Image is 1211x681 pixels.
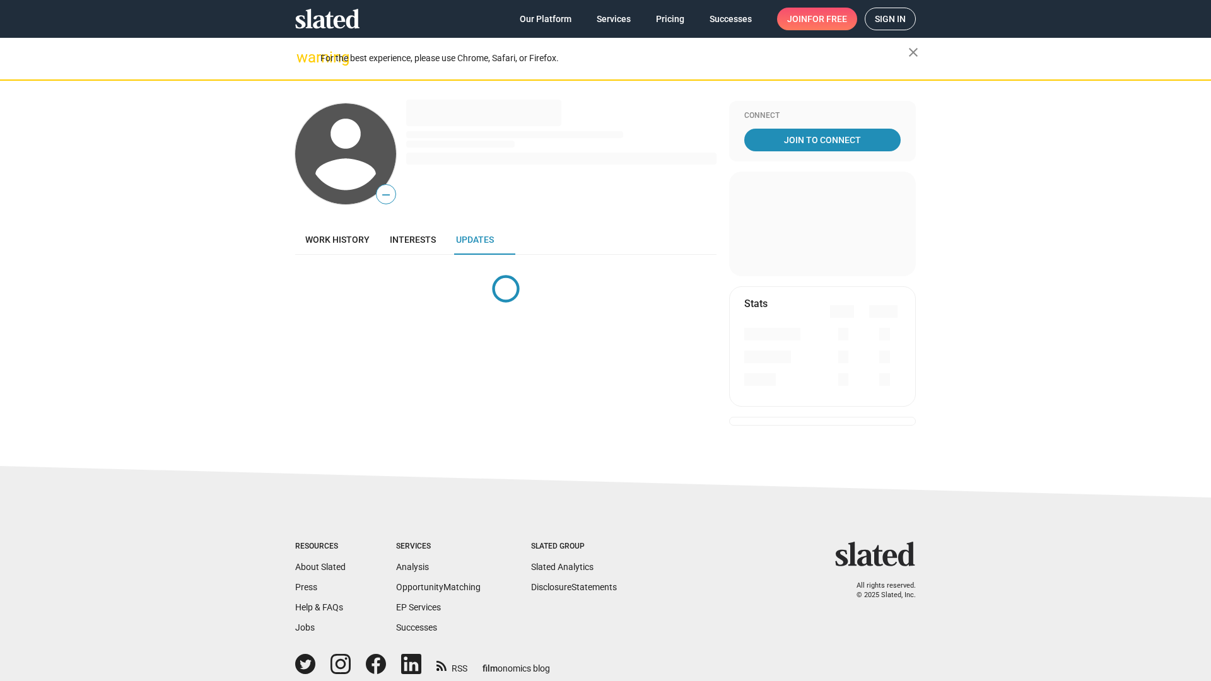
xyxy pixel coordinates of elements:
span: Pricing [656,8,684,30]
a: RSS [436,655,467,675]
mat-icon: close [906,45,921,60]
a: Updates [446,224,504,255]
span: Updates [456,235,494,245]
mat-card-title: Stats [744,297,768,310]
a: Slated Analytics [531,562,594,572]
span: film [483,663,498,673]
a: Analysis [396,562,429,572]
span: Successes [710,8,752,30]
a: filmonomics blog [483,653,550,675]
div: Resources [295,542,346,552]
a: Press [295,582,317,592]
a: Interests [380,224,446,255]
a: Pricing [646,8,694,30]
a: DisclosureStatements [531,582,617,592]
span: Join To Connect [747,129,898,151]
a: Joinfor free [777,8,857,30]
a: Our Platform [510,8,582,30]
a: Join To Connect [744,129,901,151]
span: for free [807,8,847,30]
a: Sign in [865,8,916,30]
a: EP Services [396,602,441,612]
div: Connect [744,111,901,121]
div: For the best experience, please use Chrome, Safari, or Firefox. [320,50,908,67]
a: Services [587,8,641,30]
a: About Slated [295,562,346,572]
p: All rights reserved. © 2025 Slated, Inc. [843,581,916,600]
mat-icon: warning [296,50,312,65]
span: Work history [305,235,370,245]
a: Successes [396,622,437,632]
a: Successes [699,8,762,30]
a: Help & FAQs [295,602,343,612]
a: OpportunityMatching [396,582,481,592]
a: Jobs [295,622,315,632]
span: Sign in [875,8,906,30]
span: Interests [390,235,436,245]
span: Services [597,8,631,30]
div: Services [396,542,481,552]
span: Join [787,8,847,30]
span: Our Platform [520,8,571,30]
span: — [377,187,395,203]
div: Slated Group [531,542,617,552]
a: Work history [295,224,380,255]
